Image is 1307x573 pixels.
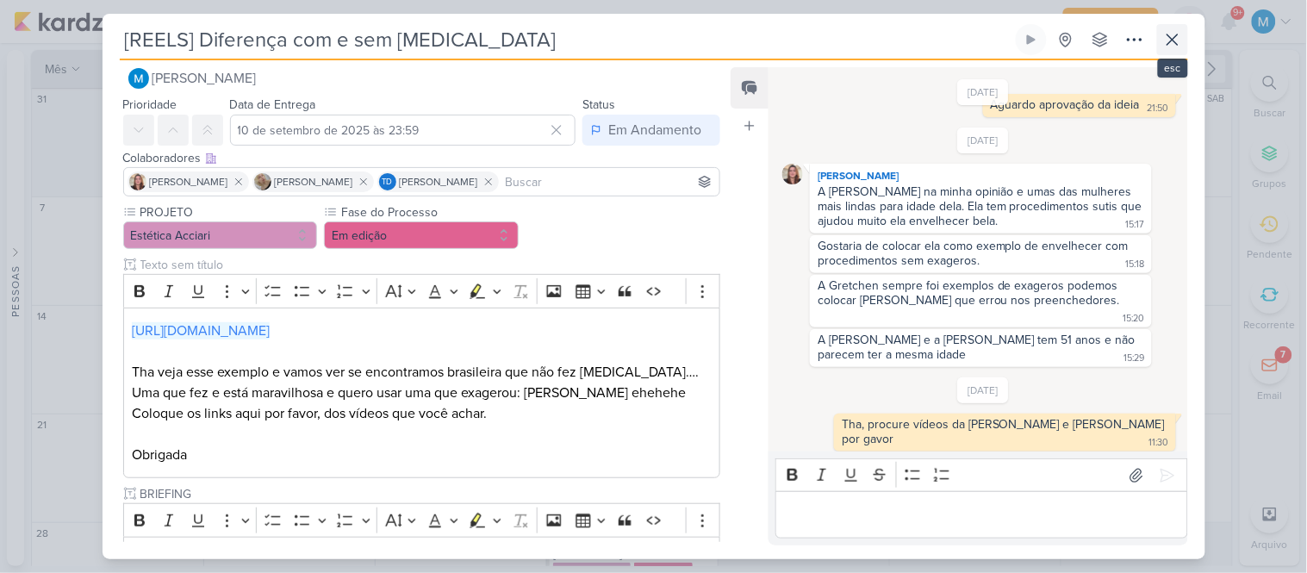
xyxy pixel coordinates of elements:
[813,167,1148,184] div: [PERSON_NAME]
[818,333,1139,362] div: A [PERSON_NAME] e a [PERSON_NAME] tem 51 anos e não parecem ter a mesma idade
[123,63,721,94] button: [PERSON_NAME]
[132,362,711,383] p: Tha veja esse exemplo e vamos ver se encontramos brasileira que não fez [MEDICAL_DATA]….
[137,485,721,503] input: Texto sem título
[502,171,717,192] input: Buscar
[150,174,228,190] span: [PERSON_NAME]
[123,274,721,308] div: Editor toolbar
[254,173,271,190] img: Sarah Violante
[818,184,1146,228] div: A [PERSON_NAME] na minha opinião e umas das mulheres mais lindas para idade dela. Ela tem procedi...
[339,203,519,221] label: Fase do Processo
[782,164,803,184] img: Tatiane Acciari
[1126,258,1145,271] div: 15:18
[818,239,1132,268] div: Gostaria de colocar ela como exemplo de envelhecer com procedimentos sem exageros.
[275,174,353,190] span: [PERSON_NAME]
[128,68,149,89] img: MARIANA MIRANDA
[120,24,1012,55] input: Kard Sem Título
[1124,352,1145,365] div: 15:29
[123,308,721,479] div: Editor editing area: main
[818,278,1122,308] div: A Gretchen sempre foi exemplos de exageros podemos colocar [PERSON_NAME] que errou nos preenchedo...
[123,221,318,249] button: Estética Acciari
[152,68,257,89] span: [PERSON_NAME]
[230,97,316,112] label: Data de Entrega
[1123,312,1145,326] div: 15:20
[1126,218,1145,232] div: 15:17
[991,97,1140,112] div: Aguardo aprovação da ideia
[582,97,615,112] label: Status
[132,383,711,403] p: Uma que fez e está maravilhosa e quero usar uma que exagerou: [PERSON_NAME] ehehehe
[383,178,393,187] p: Td
[132,403,711,424] p: Coloque os links aqui por favor, dos vídeos que você achar.
[132,445,711,465] p: Obrigada
[137,256,721,274] input: Texto sem título
[123,503,721,537] div: Editor toolbar
[132,322,270,339] a: [URL][DOMAIN_NAME]
[324,221,519,249] button: Em edição
[1149,436,1169,450] div: 11:30
[608,120,701,140] div: Em Andamento
[582,115,720,146] button: Em Andamento
[1148,102,1169,115] div: 21:50
[123,149,721,167] div: Colaboradores
[775,491,1187,539] div: Editor editing area: main
[775,458,1187,492] div: Editor toolbar
[129,173,146,190] img: Tatiane Acciari
[842,417,1168,446] div: Tha, procure vídeos da [PERSON_NAME] e [PERSON_NAME] por gavor
[230,115,576,146] input: Select a date
[123,97,177,112] label: Prioridade
[400,174,478,190] span: [PERSON_NAME]
[1158,59,1188,78] div: esc
[139,203,318,221] label: PROJETO
[379,173,396,190] div: Thais de carvalho
[1024,33,1038,47] div: Ligar relógio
